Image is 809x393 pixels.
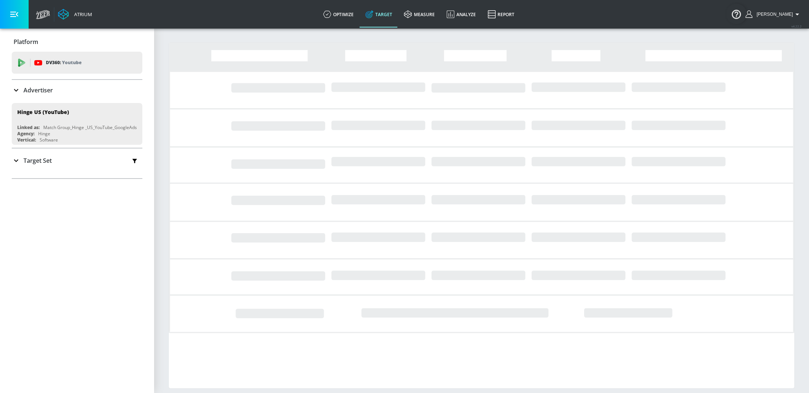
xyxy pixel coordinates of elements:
a: optimize [317,1,360,27]
div: Linked as: [17,124,40,131]
div: Atrium [71,11,92,18]
p: Target Set [23,157,52,165]
button: [PERSON_NAME] [746,10,802,19]
span: login as: stephanie.wolklin@zefr.com [754,12,793,17]
div: Advertiser [12,80,142,100]
button: Open Resource Center [726,4,747,24]
div: Platform [12,32,142,52]
div: Match Group_Hinge _US_YouTube_GoogleAds [43,124,137,131]
div: DV360: Youtube [12,52,142,74]
div: Agency: [17,131,34,137]
a: measure [398,1,441,27]
p: DV360: [46,59,81,67]
a: Analyze [441,1,482,27]
div: Vertical: [17,137,36,143]
div: Target Set [12,148,142,173]
a: Report [482,1,520,27]
div: Hinge US (YouTube)Linked as:Match Group_Hinge _US_YouTube_GoogleAdsAgency:HingeVertical:Software [12,103,142,145]
p: Advertiser [23,86,53,94]
div: Hinge US (YouTube) [17,109,69,115]
p: Platform [14,38,38,46]
p: Youtube [62,59,81,66]
a: Target [360,1,398,27]
div: Hinge [38,131,50,137]
span: v 4.22.2 [791,24,802,28]
div: Software [40,137,58,143]
a: Atrium [58,9,92,20]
